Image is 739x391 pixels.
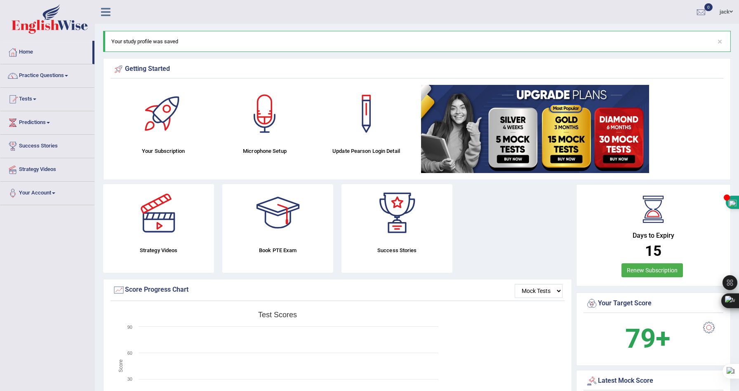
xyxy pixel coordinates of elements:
div: Your Target Score [586,297,722,310]
h4: Success Stories [341,246,452,255]
span: 0 [704,3,713,11]
h4: Microphone Setup [218,147,311,155]
h4: Book PTE Exam [222,246,333,255]
tspan: Test scores [258,311,297,319]
text: 90 [127,325,132,330]
h4: Update Pearson Login Detail [320,147,413,155]
a: Tests [0,88,94,108]
a: Strategy Videos [0,158,94,179]
tspan: Score [118,359,124,372]
h4: Days to Expiry [586,232,722,239]
a: Your Account [0,182,94,202]
b: 15 [645,243,661,260]
h4: Strategy Videos [103,246,214,255]
div: Latest Mock Score [586,375,722,387]
a: Home [0,41,92,61]
a: Success Stories [0,135,94,155]
text: 60 [127,351,132,356]
a: Practice Questions [0,64,94,85]
img: small5.jpg [421,85,649,173]
text: 30 [127,377,132,382]
a: Renew Subscription [621,263,683,277]
b: 79+ [625,323,670,354]
div: Score Progress Chart [113,284,562,296]
div: Getting Started [113,63,721,75]
button: × [718,37,722,46]
h4: Your Subscription [117,147,210,155]
div: Your study profile was saved [103,31,731,52]
a: Predictions [0,111,94,132]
